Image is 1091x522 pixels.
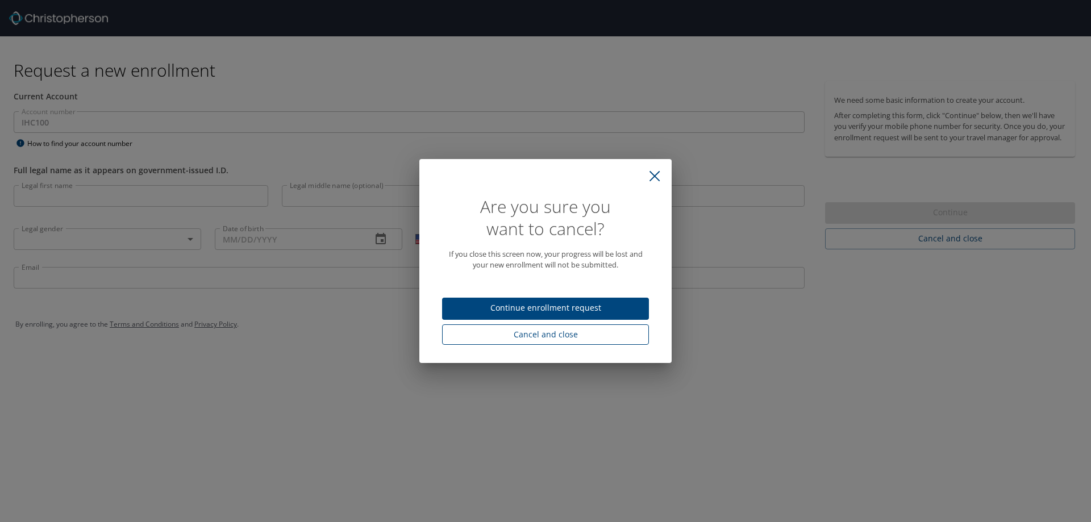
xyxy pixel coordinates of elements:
span: Continue enrollment request [451,301,640,315]
button: Cancel and close [442,324,649,345]
button: close [642,164,667,189]
button: Continue enrollment request [442,298,649,320]
span: Cancel and close [451,328,640,342]
p: If you close this screen now, your progress will be lost and your new enrollment will not be subm... [442,249,649,270]
h1: Are you sure you want to cancel? [442,195,649,240]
